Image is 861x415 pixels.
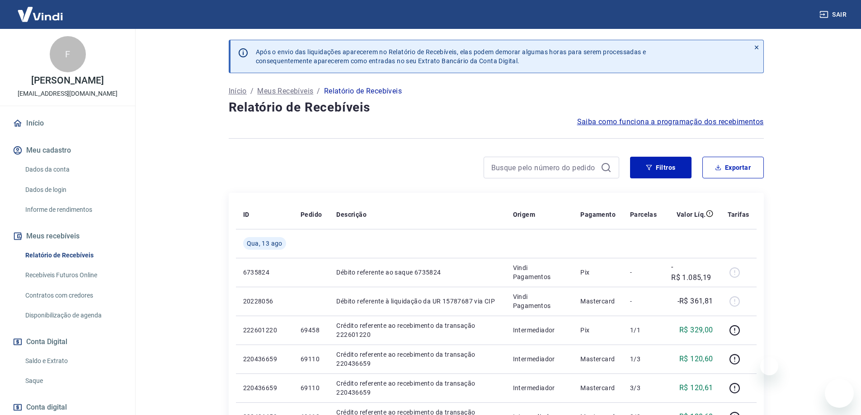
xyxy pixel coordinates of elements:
p: 69110 [301,383,322,392]
button: Meu cadastro [11,140,124,160]
p: - [630,297,657,306]
a: Dados de login [22,181,124,199]
a: Disponibilização de agenda [22,306,124,325]
p: -R$ 361,81 [678,296,713,307]
p: 1/1 [630,326,657,335]
p: 222601220 [243,326,286,335]
p: [EMAIL_ADDRESS][DOMAIN_NAME] [18,89,118,98]
p: 6735824 [243,268,286,277]
a: Dados da conta [22,160,124,179]
p: ID [243,210,249,219]
p: Pedido [301,210,322,219]
p: [PERSON_NAME] [31,76,104,85]
p: 220436659 [243,354,286,364]
p: 69110 [301,354,322,364]
p: Pix [580,268,616,277]
iframe: Fechar mensagem [760,357,778,375]
a: Início [11,113,124,133]
p: Vindi Pagamentos [513,292,566,310]
div: F [50,36,86,72]
p: / [250,86,254,97]
p: Mastercard [580,297,616,306]
p: Débito referente ao saque 6735824 [336,268,498,277]
p: Débito referente à liquidação da UR 15787687 via CIP [336,297,498,306]
span: Conta digital [26,401,67,414]
p: Intermediador [513,383,566,392]
p: Após o envio das liquidações aparecerem no Relatório de Recebíveis, elas podem demorar algumas ho... [256,47,646,65]
a: Recebíveis Futuros Online [22,266,124,284]
button: Meus recebíveis [11,226,124,246]
p: 1/3 [630,354,657,364]
p: Crédito referente ao recebimento da transação 222601220 [336,321,498,339]
a: Início [229,86,247,97]
a: Saiba como funciona a programação dos recebimentos [577,117,764,127]
a: Contratos com credores [22,286,124,305]
span: Qua, 13 ago [247,239,282,248]
iframe: Botão para abrir a janela de mensagens [825,379,854,408]
p: 3/3 [630,383,657,392]
p: Descrição [336,210,367,219]
p: Mastercard [580,354,616,364]
p: / [317,86,320,97]
p: Intermediador [513,354,566,364]
p: 220436659 [243,383,286,392]
p: Crédito referente ao recebimento da transação 220436659 [336,379,498,397]
button: Filtros [630,157,692,178]
a: Meus Recebíveis [257,86,313,97]
p: Valor Líq. [677,210,706,219]
p: R$ 329,00 [679,325,713,336]
h4: Relatório de Recebíveis [229,98,764,117]
p: 20228056 [243,297,286,306]
button: Exportar [702,157,764,178]
p: Mastercard [580,383,616,392]
a: Informe de rendimentos [22,201,124,219]
p: Tarifas [728,210,749,219]
p: Vindi Pagamentos [513,263,566,281]
a: Saldo e Extrato [22,352,124,370]
p: R$ 120,60 [679,354,713,364]
p: Pagamento [580,210,616,219]
p: R$ 120,61 [679,382,713,393]
p: Intermediador [513,326,566,335]
p: Pix [580,326,616,335]
p: -R$ 1.085,19 [671,261,713,283]
button: Conta Digital [11,332,124,352]
a: Relatório de Recebíveis [22,246,124,265]
p: 69458 [301,326,322,335]
img: Vindi [11,0,70,28]
button: Sair [818,6,850,23]
p: - [630,268,657,277]
a: Saque [22,372,124,390]
input: Busque pelo número do pedido [491,161,597,174]
p: Relatório de Recebíveis [324,86,402,97]
p: Crédito referente ao recebimento da transação 220436659 [336,350,498,368]
p: Parcelas [630,210,657,219]
p: Origem [513,210,535,219]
